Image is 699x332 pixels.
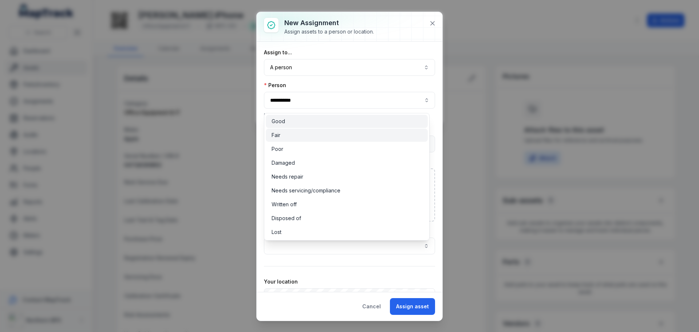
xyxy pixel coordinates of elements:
span: Fair [272,132,280,139]
span: Written off [272,201,297,208]
span: Lost [272,229,281,236]
span: Needs repair [272,173,303,180]
span: Poor [272,145,283,153]
span: Disposed of [272,215,301,222]
span: Damaged [272,159,295,167]
span: Good [272,118,285,125]
span: Needs servicing/compliance [272,187,340,194]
